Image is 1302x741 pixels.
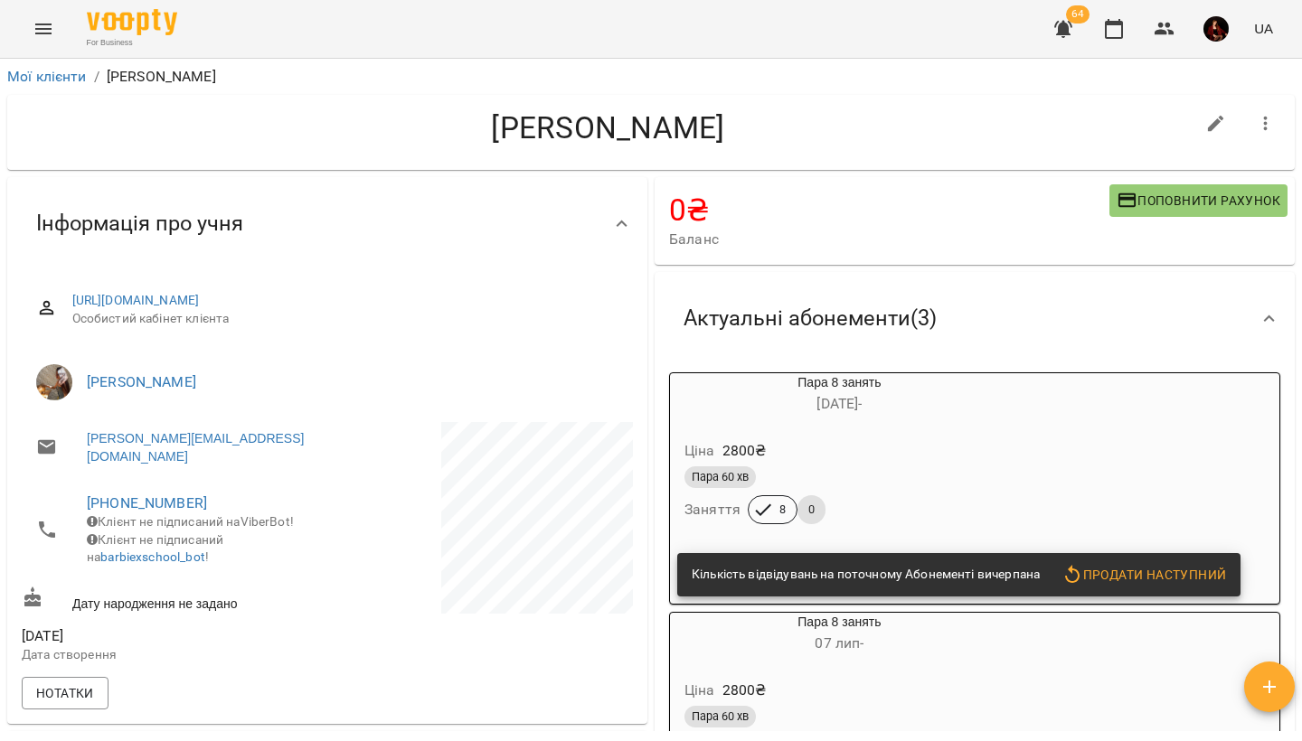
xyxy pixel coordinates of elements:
[7,177,647,270] div: Інформація про учня
[692,558,1040,591] div: Кількість відвідувань на поточному Абонементі вичерпана
[816,395,862,412] span: [DATE] -
[1247,12,1280,45] button: UA
[1109,184,1288,217] button: Поповнити рахунок
[87,373,196,390] a: [PERSON_NAME]
[670,613,1009,656] div: Пара 8 занять
[72,293,200,307] a: [URL][DOMAIN_NAME]
[684,497,741,522] h6: Заняття
[22,109,1194,146] h4: [PERSON_NAME]
[669,192,1109,229] h4: 0 ₴
[87,9,177,35] img: Voopty Logo
[1203,16,1229,42] img: e6de9153dec4ca9d7763537413c7a747.jpg
[100,549,205,564] a: barbiexschool_bot
[684,438,715,464] h6: Ціна
[815,634,863,652] span: 07 лип -
[87,37,177,49] span: For Business
[36,364,72,400] img: Хадіжа Зейналова
[1066,5,1090,23] span: 64
[769,502,797,518] span: 8
[1054,558,1233,591] button: Продати наступний
[722,440,767,462] p: 2800 ₴
[72,310,618,328] span: Особистий кабінет клієнта
[7,66,1295,88] nav: breadcrumb
[36,210,243,238] span: Інформація про учня
[22,625,324,647] span: [DATE]
[684,305,937,333] span: Актуальні абонементи ( 3 )
[87,494,207,511] a: [PHONE_NUMBER]
[107,66,216,88] p: [PERSON_NAME]
[1117,190,1280,211] span: Поповнити рахунок
[87,532,223,565] span: Клієнт не підписаний на !
[87,429,309,465] a: [PERSON_NAME][EMAIL_ADDRESS][DOMAIN_NAME]
[684,469,756,485] span: Пара 60 хв
[722,680,767,701] p: 2800 ₴
[1254,19,1273,38] span: UA
[18,583,327,616] div: Дату народження не задано
[684,678,715,703] h6: Ціна
[655,272,1295,365] div: Актуальні абонементи(3)
[1061,564,1226,586] span: Продати наступний
[22,7,65,51] button: Menu
[36,682,94,704] span: Нотатки
[87,514,294,529] span: Клієнт не підписаний на ViberBot!
[22,677,108,709] button: Нотатки
[670,373,1009,546] button: Пара 8 занять[DATE]- Ціна2800₴Пара 60 хвЗаняття80
[94,66,99,88] li: /
[684,708,756,725] span: Пара 60 хв
[22,646,324,664] p: Дата створення
[670,373,1009,417] div: Пара 8 занять
[797,502,826,518] span: 0
[669,229,1109,250] span: Баланс
[7,68,87,85] a: Мої клієнти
